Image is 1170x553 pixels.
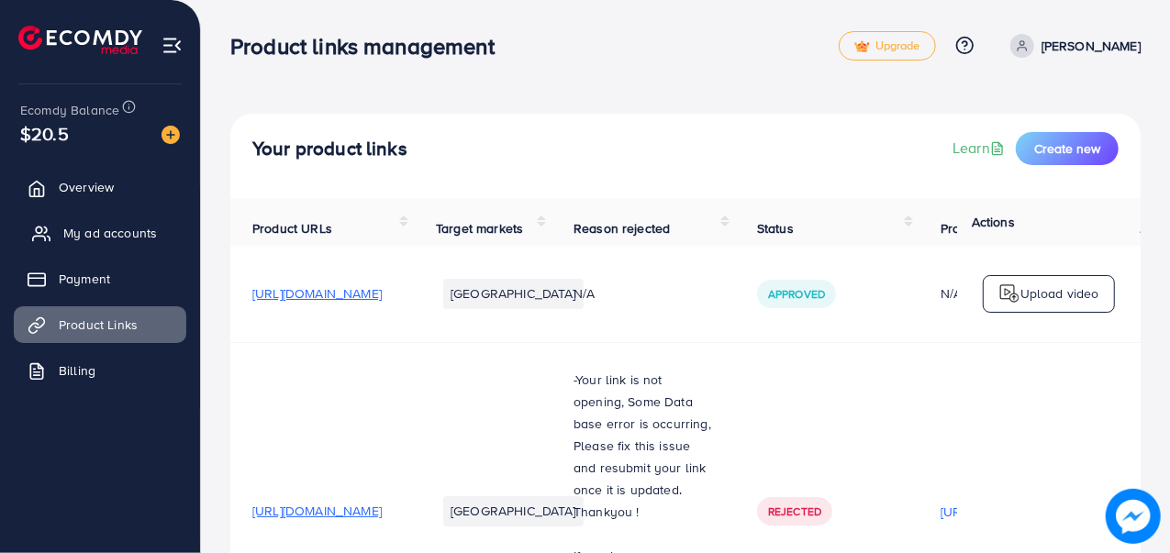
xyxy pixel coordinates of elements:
li: [GEOGRAPHIC_DATA] [443,496,584,525]
a: tickUpgrade [839,31,936,61]
span: Product URLs [252,219,332,238]
a: My ad accounts [14,215,186,251]
a: Billing [14,352,186,389]
span: [URL][DOMAIN_NAME] [252,502,382,520]
span: [URL][DOMAIN_NAME] [252,284,382,303]
a: [PERSON_NAME] [1003,34,1141,58]
h3: Product links management [230,33,509,60]
img: image [1109,492,1158,541]
p: [PERSON_NAME] [1042,35,1141,57]
span: Billing [59,361,95,380]
span: Ecomdy Balance [20,101,119,119]
span: Create new [1034,139,1100,158]
p: -Your link is not opening, Some Data base error is occurring, Please fix this issue and resubmit ... [574,369,713,523]
span: Reason rejected [574,219,670,238]
p: [URL][DOMAIN_NAME] [941,501,1070,523]
img: tick [854,40,870,53]
span: Upgrade [854,39,920,53]
li: [GEOGRAPHIC_DATA] [443,279,584,308]
span: Approved [768,286,825,302]
a: Learn [953,138,1008,159]
div: N/A [941,284,1070,303]
p: Upload video [1020,282,1099,304]
span: Product Links [59,315,138,334]
span: Product video [941,219,1021,238]
a: Overview [14,169,186,205]
span: $20.5 [20,120,69,147]
img: image [162,126,180,144]
span: Target markets [436,219,523,238]
span: Payment [59,270,110,288]
img: logo [18,26,142,54]
img: logo [998,282,1020,304]
span: My ad accounts [63,224,157,242]
button: Create new [1016,132,1119,165]
span: Overview [59,178,114,196]
span: N/A [574,284,595,303]
a: Payment [14,260,186,297]
a: Product Links [14,306,186,343]
h4: Your product links [252,138,407,160]
span: Status [757,219,794,238]
span: Rejected [768,503,821,519]
span: Actions [972,213,1015,231]
img: menu [162,35,183,56]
